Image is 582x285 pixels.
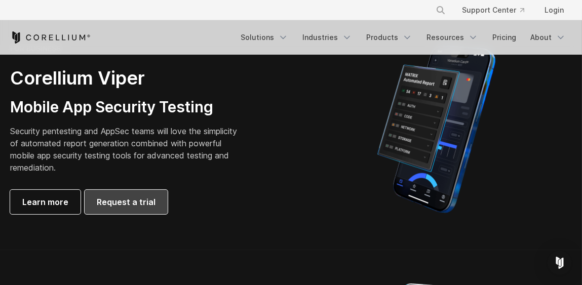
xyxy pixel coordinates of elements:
[235,28,294,47] a: Solutions
[22,196,68,208] span: Learn more
[548,251,572,275] div: Open Intercom Messenger
[10,125,243,174] p: Security pentesting and AppSec teams will love the simplicity of automated report generation comb...
[423,1,572,19] div: Navigation Menu
[360,28,418,47] a: Products
[235,28,572,47] div: Navigation Menu
[10,67,243,90] h2: Corellium Viper
[420,28,484,47] a: Resources
[486,28,522,47] a: Pricing
[85,190,168,214] a: Request a trial
[432,1,450,19] button: Search
[454,1,532,19] a: Support Center
[10,190,81,214] a: Learn more
[97,196,156,208] span: Request a trial
[360,40,513,218] img: Corellium MATRIX automated report on iPhone showing app vulnerability test results across securit...
[524,28,572,47] a: About
[10,98,243,117] h3: Mobile App Security Testing
[10,31,91,44] a: Corellium Home
[296,28,358,47] a: Industries
[536,1,572,19] a: Login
